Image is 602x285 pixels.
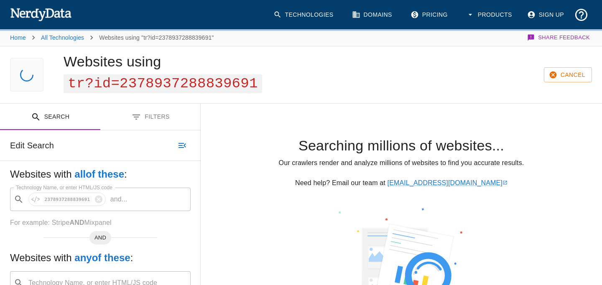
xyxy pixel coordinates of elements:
h1: Websites using [64,53,262,90]
a: All Technologies [41,34,84,41]
h6: Edit Search [10,139,54,152]
button: Products [461,4,519,25]
button: Share Feedback [526,29,592,46]
b: all of these [74,168,124,180]
button: Filters [100,104,201,130]
label: Technology Name, or enter HTML/JS code [16,184,112,191]
button: Support and Documentation [571,4,592,25]
b: any of these [74,252,130,263]
a: Technologies [268,4,340,25]
p: Websites using "tr?id=2378937288839691" [99,33,214,42]
a: [EMAIL_ADDRESS][DOMAIN_NAME] [388,179,508,186]
h4: Searching millions of websites... [214,137,589,155]
a: Home [10,34,26,41]
span: AND [89,234,111,242]
nav: breadcrumb [10,29,214,46]
b: AND [69,219,84,226]
span: tr?id=2378937288839691 [64,74,262,93]
p: For example: Stripe Mixpanel [10,218,191,228]
p: and ... [107,194,131,204]
h5: Websites with : [10,168,191,181]
img: NerdyData.com [10,6,71,23]
a: Pricing [406,4,454,25]
a: Domains [347,4,399,25]
h5: Websites with : [10,251,191,265]
button: Cancel [544,67,592,83]
a: Sign Up [522,4,571,25]
p: Our crawlers render and analyze millions of websites to find you accurate results. Need help? Ema... [214,158,589,188]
